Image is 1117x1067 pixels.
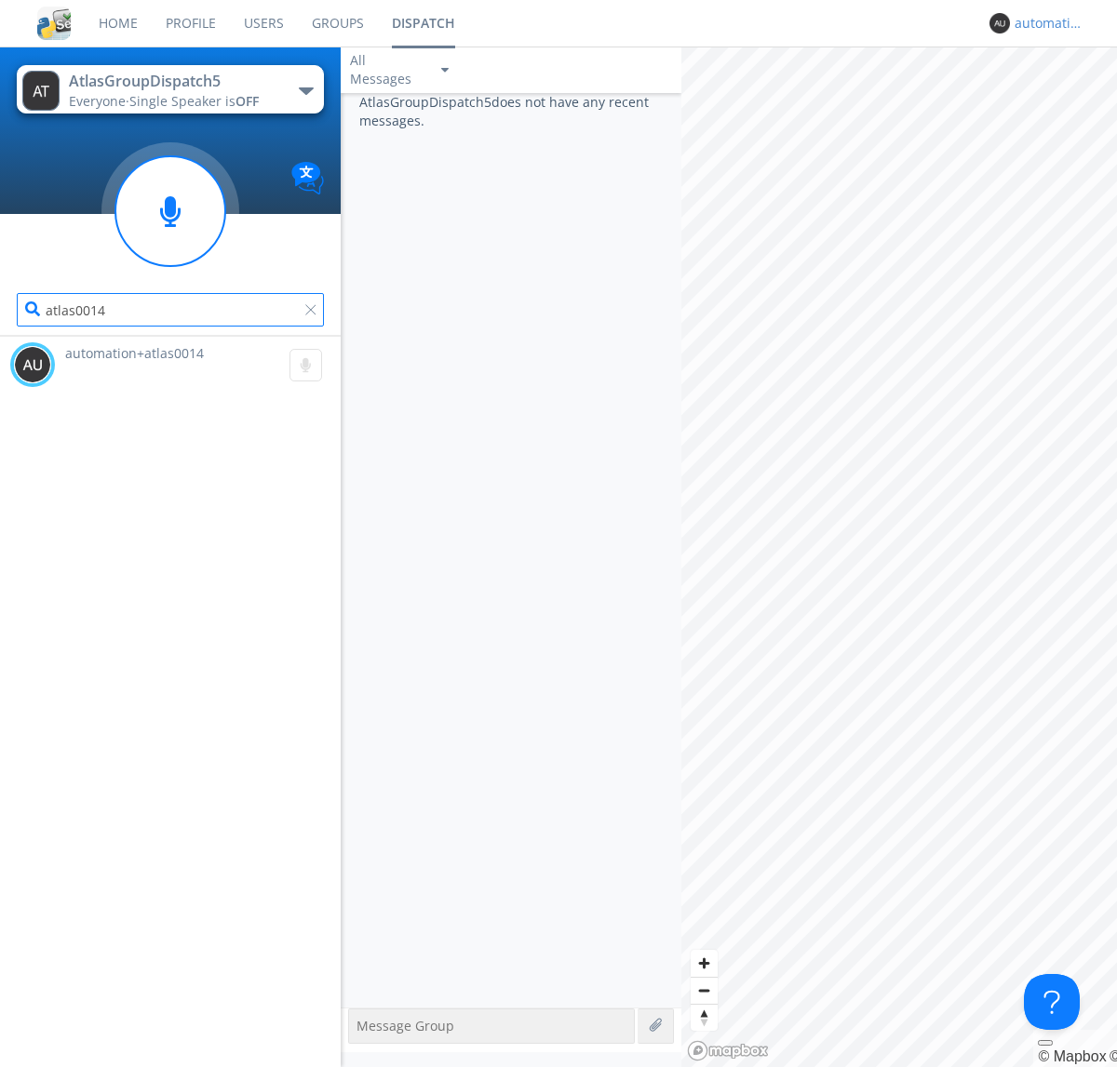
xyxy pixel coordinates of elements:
[1024,974,1080,1030] iframe: Toggle Customer Support
[691,978,718,1004] span: Zoom out
[341,93,681,1007] div: AtlasGroupDispatch5 does not have any recent messages.
[989,13,1010,33] img: 373638.png
[687,1040,769,1061] a: Mapbox logo
[1015,14,1084,33] div: automation+atlas0015
[22,71,60,111] img: 373638.png
[236,92,259,110] span: OFF
[691,977,718,1004] button: Zoom out
[14,346,51,383] img: 373638.png
[691,950,718,977] button: Zoom in
[17,65,323,113] button: AtlasGroupDispatch5Everyone·Single Speaker isOFF
[350,51,424,88] div: All Messages
[691,1004,718,1031] button: Reset bearing to north
[291,162,324,194] img: Translation enabled
[1038,1048,1106,1064] a: Mapbox
[691,1005,718,1031] span: Reset bearing to north
[37,7,71,40] img: cddb5a64eb264b2086981ab96f4c1ba7
[1038,1040,1053,1046] button: Toggle attribution
[441,68,449,73] img: caret-down-sm.svg
[69,92,278,111] div: Everyone ·
[69,71,278,92] div: AtlasGroupDispatch5
[65,344,204,362] span: automation+atlas0014
[17,293,323,327] input: Search users
[129,92,259,110] span: Single Speaker is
